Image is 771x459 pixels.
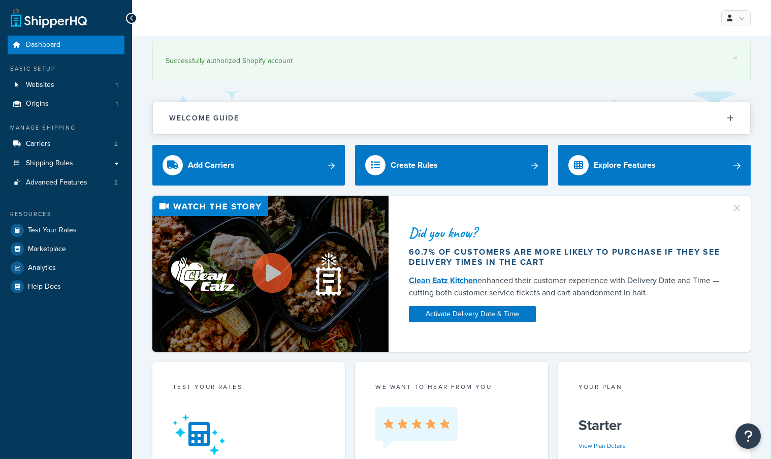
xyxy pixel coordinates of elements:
[26,81,54,89] span: Websites
[8,135,124,154] a: Carriers2
[8,173,124,192] a: Advanced Features2
[8,259,124,277] a: Analytics
[28,283,61,291] span: Help Docs
[8,124,124,132] div: Manage Shipping
[8,173,124,192] li: Advanced Features
[8,210,124,219] div: Resources
[116,100,118,108] span: 1
[8,221,124,239] a: Test Your Rates
[28,245,66,254] span: Marketplace
[169,114,239,122] h2: Welcome Guide
[579,382,730,394] div: Your Plan
[8,36,124,54] a: Dashboard
[152,196,389,352] img: Video thumbnail
[409,247,723,267] div: 60.7% of customers are more likely to purchase if they see delivery times in the cart
[355,145,548,186] a: Create Rules
[26,100,49,108] span: Origins
[114,178,118,187] span: 2
[8,135,124,154] li: Carriers
[8,95,124,113] a: Origins1
[409,226,723,240] div: Did you know?
[8,65,124,73] div: Basic Setup
[114,140,118,148] span: 2
[409,274,723,299] div: enhanced their customer experience with Delivery Date and Time — cutting both customer service ti...
[8,76,124,95] li: Websites
[409,306,536,322] a: Activate Delivery Date & Time
[409,274,477,286] a: Clean Eatz Kitchen
[152,145,345,186] a: Add Carriers
[188,158,235,172] div: Add Carriers
[166,54,737,68] div: Successfully authorized Shopify account
[173,382,325,394] div: Test your rates
[558,145,751,186] a: Explore Features
[8,76,124,95] a: Websites1
[579,417,730,434] h5: Starter
[26,159,73,168] span: Shipping Rules
[8,278,124,296] a: Help Docs
[8,240,124,258] a: Marketplace
[733,54,737,62] a: ×
[579,441,626,450] a: View Plan Details
[8,154,124,173] a: Shipping Rules
[26,178,87,187] span: Advanced Features
[375,382,527,391] p: we want to hear from you
[594,158,656,172] div: Explore Features
[153,102,750,134] button: Welcome Guide
[28,226,77,235] span: Test Your Rates
[116,81,118,89] span: 1
[28,264,56,272] span: Analytics
[26,41,60,49] span: Dashboard
[26,140,51,148] span: Carriers
[8,95,124,113] li: Origins
[391,158,438,172] div: Create Rules
[735,423,761,449] button: Open Resource Center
